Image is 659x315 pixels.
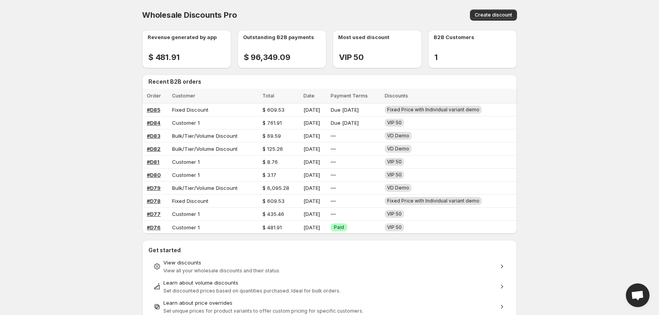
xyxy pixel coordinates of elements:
a: #D76 [147,224,161,231]
span: — [331,211,336,217]
span: Order [147,93,161,99]
span: Customer 1 [172,172,200,178]
span: Payment Terms [331,93,368,99]
span: [DATE] [303,120,320,126]
span: Customer 1 [172,120,200,126]
span: Bulk/Tier/Volume Discount [172,185,238,191]
span: VIP 50 [387,120,402,126]
a: #D84 [147,120,161,126]
h2: $ 96,349.09 [244,52,290,62]
span: Set unique prices for product variants to offer custom pricing for specific customers. [163,308,363,314]
span: Customer 1 [172,224,200,231]
a: #D80 [147,172,161,178]
span: — [331,185,336,191]
a: Open chat [626,283,650,307]
span: Customer [172,93,195,99]
span: $ 6,095.28 [262,185,289,191]
span: Fixed Discount [172,198,208,204]
span: $ 435.46 [262,211,284,217]
h2: VIP 50 [339,52,364,62]
span: [DATE] [303,185,320,191]
span: [DATE] [303,198,320,204]
span: Bulk/Tier/Volume Discount [172,146,238,152]
span: VIP 50 [387,224,402,230]
span: Date [303,93,315,99]
span: — [331,159,336,165]
span: Bulk/Tier/Volume Discount [172,133,238,139]
div: Learn about price overrides [163,299,496,307]
span: $ 609.53 [262,198,285,204]
a: #D78 [147,198,161,204]
a: #D81 [147,159,159,165]
h2: $ 481.91 [148,52,179,62]
h2: Recent B2B orders [148,78,514,86]
span: Due [DATE] [331,107,359,113]
span: Fixed Price with Individual variant demo [387,107,479,112]
span: Fixed Discount [172,107,208,113]
span: [DATE] [303,211,320,217]
span: [DATE] [303,172,320,178]
span: $ 8.76 [262,159,278,165]
span: [DATE] [303,146,320,152]
div: Learn about volume discounts [163,279,496,287]
a: #D77 [147,211,161,217]
span: Set discounted prices based on quantities purchased. Ideal for bulk orders. [163,288,341,294]
span: VIP 50 [387,211,402,217]
span: $ 481.91 [262,224,282,231]
span: [DATE] [303,159,320,165]
span: VIP 50 [387,159,402,165]
h2: Get started [148,246,511,254]
p: Revenue generated by app [148,33,217,41]
span: VD Demo [387,133,409,139]
span: VD Demo [387,146,409,152]
span: Customer 1 [172,211,200,217]
span: [DATE] [303,133,320,139]
button: Create discount [470,9,517,21]
span: View all your wholesale discounts and their status [163,268,279,274]
span: [DATE] [303,224,320,231]
span: $ 125.26 [262,146,283,152]
span: Create discount [475,12,512,18]
p: Most used discount [338,33,389,41]
span: Customer 1 [172,159,200,165]
span: [DATE] [303,107,320,113]
span: Wholesale Discounts Pro [142,10,237,20]
span: $ 761.91 [262,120,282,126]
span: $ 3.17 [262,172,276,178]
h2: 1 [434,52,446,62]
span: Due [DATE] [331,120,359,126]
span: Discounts [385,93,408,99]
span: — [331,172,336,178]
span: $ 69.59 [262,133,281,139]
p: Outstanding B2B payments [243,33,314,41]
div: View discounts [163,259,496,266]
a: #D79 [147,185,161,191]
span: VIP 50 [387,172,402,178]
span: — [331,146,336,152]
a: #D83 [147,133,160,139]
a: #D82 [147,146,161,152]
p: B2B Customers [434,33,474,41]
span: — [331,133,336,139]
span: VD Demo [387,185,409,191]
span: Total [262,93,274,99]
span: $ 609.53 [262,107,285,113]
span: Paid [334,224,344,231]
span: Fixed Price with Individual variant demo [387,198,479,204]
a: #D85 [147,107,160,113]
span: — [331,198,336,204]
